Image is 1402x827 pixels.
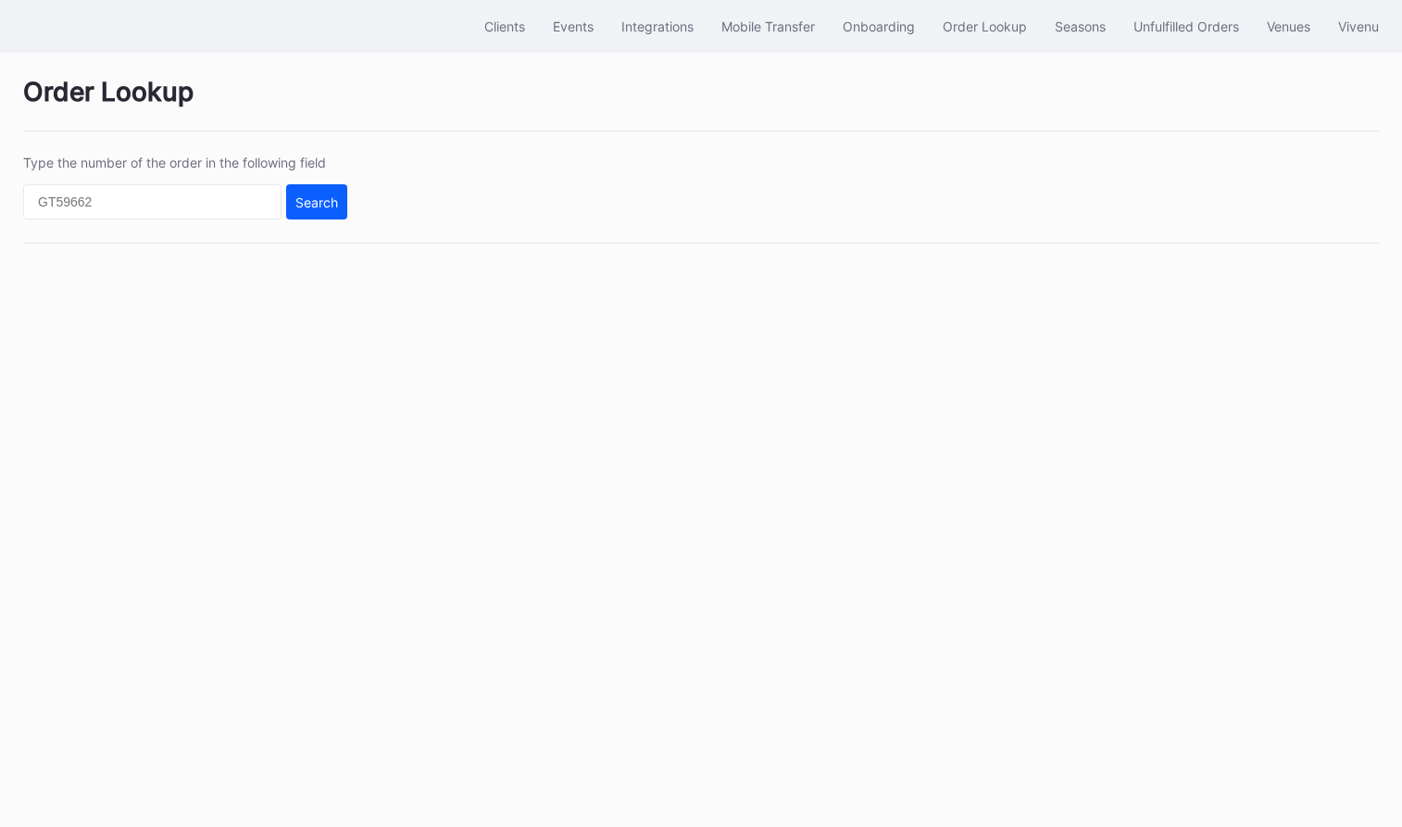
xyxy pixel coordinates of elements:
[23,155,347,170] div: Type the number of the order in the following field
[1133,19,1239,34] div: Unfulfilled Orders
[286,184,347,219] button: Search
[484,19,525,34] div: Clients
[707,9,829,44] button: Mobile Transfer
[539,9,607,44] button: Events
[929,9,1041,44] button: Order Lookup
[1120,9,1253,44] button: Unfulfilled Orders
[607,9,707,44] button: Integrations
[721,19,815,34] div: Mobile Transfer
[943,19,1027,34] div: Order Lookup
[23,184,282,219] input: GT59662
[829,9,929,44] button: Onboarding
[470,9,539,44] button: Clients
[553,19,594,34] div: Events
[1055,19,1106,34] div: Seasons
[295,194,338,210] div: Search
[1338,19,1379,34] div: Vivenu
[1267,19,1310,34] div: Venues
[621,19,694,34] div: Integrations
[1253,9,1324,44] button: Venues
[23,76,1379,132] div: Order Lookup
[843,19,915,34] div: Onboarding
[1324,9,1393,44] button: Vivenu
[1041,9,1120,44] button: Seasons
